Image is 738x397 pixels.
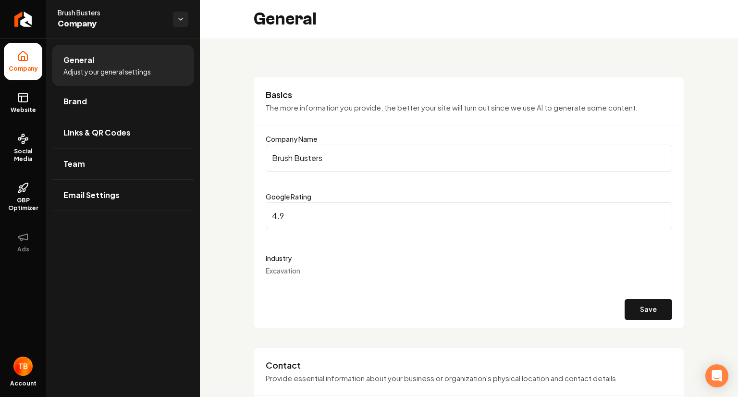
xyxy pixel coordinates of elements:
[63,189,120,201] span: Email Settings
[4,197,42,212] span: GBP Optimizer
[254,10,317,29] h2: General
[13,357,33,376] button: Open user button
[7,106,40,114] span: Website
[266,145,672,172] input: Company Name
[5,65,42,73] span: Company
[266,192,311,201] label: Google Rating
[266,102,672,113] p: The more information you provide, the better your site will turn out since we use AI to generate ...
[52,149,194,179] a: Team
[58,8,165,17] span: Brush Busters
[58,17,165,31] span: Company
[266,135,317,143] label: Company Name
[52,117,194,148] a: Links & QR Codes
[266,360,672,371] h3: Contact
[266,202,672,229] input: Google Rating
[625,299,672,320] button: Save
[266,373,672,384] p: Provide essential information about your business or organization's physical location and contact...
[63,127,131,138] span: Links & QR Codes
[266,89,672,100] h3: Basics
[63,96,87,107] span: Brand
[4,174,42,220] a: GBP Optimizer
[266,266,300,275] span: Excavation
[705,364,728,387] div: Open Intercom Messenger
[63,158,85,170] span: Team
[266,252,672,264] label: Industry
[4,148,42,163] span: Social Media
[63,67,153,76] span: Adjust your general settings.
[13,357,33,376] img: Tyler Beyersdorff
[13,246,33,253] span: Ads
[4,125,42,171] a: Social Media
[14,12,32,27] img: Rebolt Logo
[63,54,94,66] span: General
[10,380,37,387] span: Account
[4,84,42,122] a: Website
[52,180,194,211] a: Email Settings
[52,86,194,117] a: Brand
[4,223,42,261] button: Ads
